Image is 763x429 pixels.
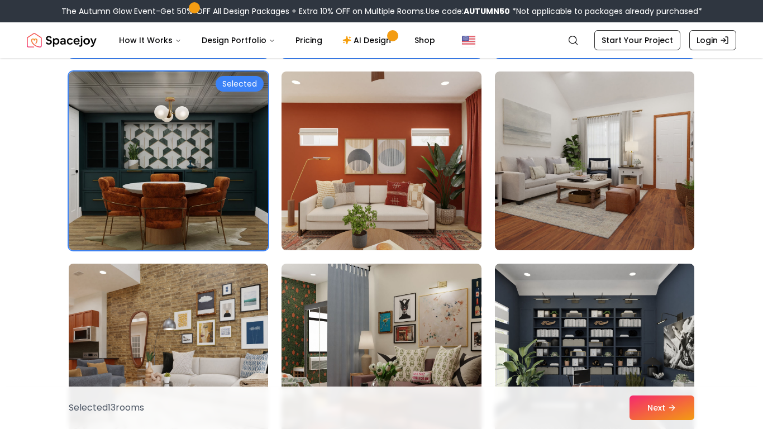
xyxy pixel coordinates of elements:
[110,29,444,51] nav: Main
[110,29,190,51] button: How It Works
[462,34,475,47] img: United States
[27,29,97,51] a: Spacejoy
[689,30,736,50] a: Login
[510,6,702,17] span: *Not applicable to packages already purchased*
[464,6,510,17] b: AUTUMN50
[594,30,680,50] a: Start Your Project
[193,29,284,51] button: Design Portfolio
[287,29,331,51] a: Pricing
[406,29,444,51] a: Shop
[282,71,481,250] img: Room room-14
[27,22,736,58] nav: Global
[426,6,510,17] span: Use code:
[630,395,694,420] button: Next
[27,29,97,51] img: Spacejoy Logo
[69,71,268,250] img: Room room-13
[333,29,403,51] a: AI Design
[69,401,144,414] p: Selected 13 room s
[61,6,702,17] div: The Autumn Glow Event-Get 50% OFF All Design Packages + Extra 10% OFF on Multiple Rooms.
[216,76,264,92] div: Selected
[495,71,694,250] img: Room room-15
